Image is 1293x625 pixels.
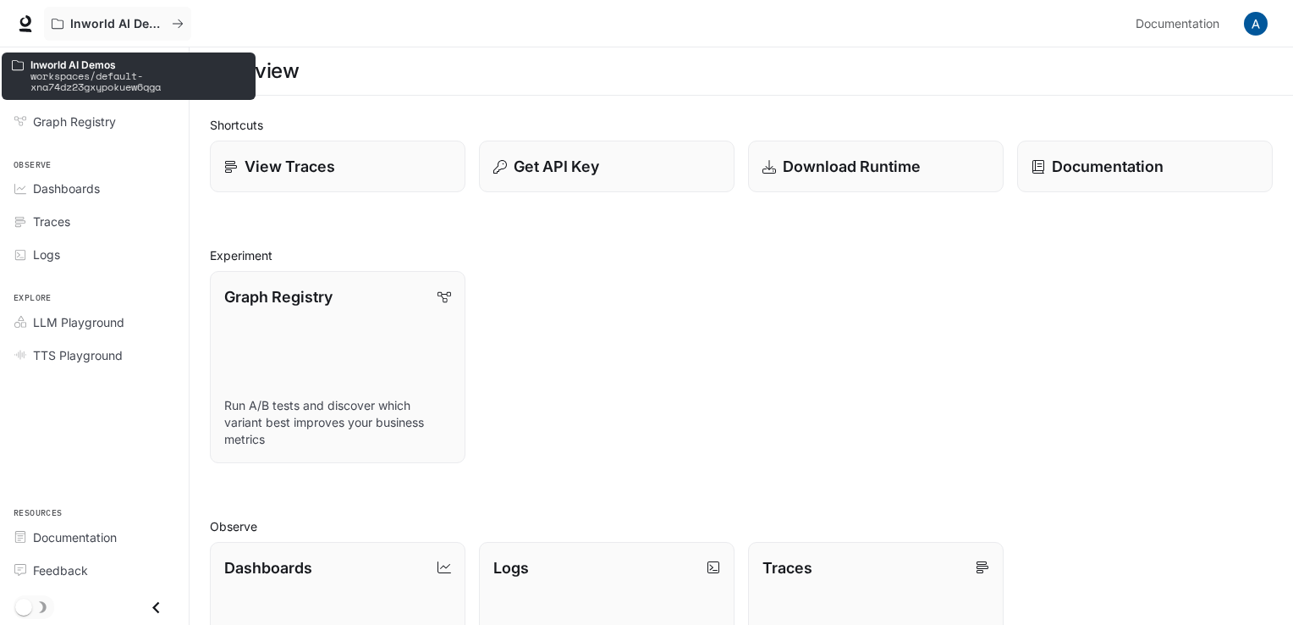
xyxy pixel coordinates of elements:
[30,70,245,92] p: workspaces/default-xna74dz23gxypokuew6qga
[33,180,100,197] span: Dashboards
[1136,14,1219,35] span: Documentation
[7,340,182,370] a: TTS Playground
[33,113,116,130] span: Graph Registry
[7,174,182,203] a: Dashboards
[7,556,182,585] a: Feedback
[70,17,165,31] p: Inworld AI Demos
[1052,155,1164,178] p: Documentation
[33,246,60,263] span: Logs
[33,561,88,579] span: Feedback
[1017,141,1273,192] a: Documentation
[210,116,1273,134] h2: Shortcuts
[33,346,123,364] span: TTS Playground
[479,141,735,192] button: Get API Key
[748,141,1004,192] a: Download Runtime
[1244,12,1268,36] img: User avatar
[33,528,117,546] span: Documentation
[137,590,175,625] button: Close drawer
[224,285,333,308] p: Graph Registry
[1239,7,1273,41] button: User avatar
[7,207,182,236] a: Traces
[493,556,529,579] p: Logs
[1129,7,1232,41] a: Documentation
[30,59,245,70] p: Inworld AI Demos
[7,107,182,136] a: Graph Registry
[7,523,182,552] a: Documentation
[210,271,465,463] a: Graph RegistryRun A/B tests and discover which variant best improves your business metrics
[7,307,182,337] a: LLM Playground
[33,313,124,331] span: LLM Playground
[33,213,70,230] span: Traces
[514,155,599,178] p: Get API Key
[210,517,1273,535] h2: Observe
[210,246,1273,264] h2: Experiment
[762,556,812,579] p: Traces
[224,397,451,448] p: Run A/B tests and discover which variant best improves your business metrics
[783,155,921,178] p: Download Runtime
[224,556,312,579] p: Dashboards
[15,597,32,616] span: Dark mode toggle
[245,155,335,178] p: View Traces
[44,7,191,41] button: All workspaces
[210,141,465,192] a: View Traces
[7,240,182,269] a: Logs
